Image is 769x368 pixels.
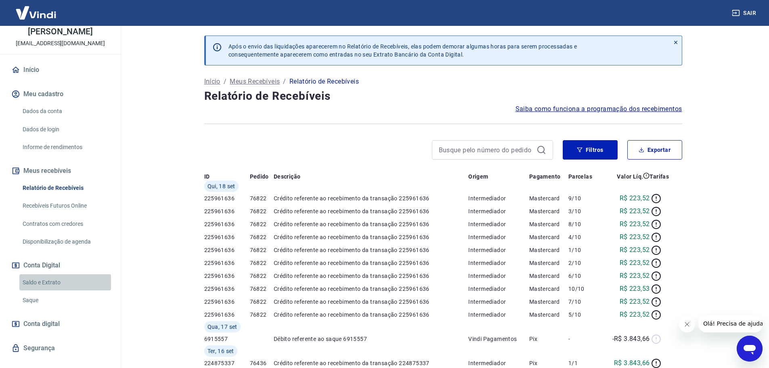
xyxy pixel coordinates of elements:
[529,220,568,228] p: Mastercard
[529,335,568,343] p: Pix
[250,311,274,319] p: 76822
[620,219,650,229] p: R$ 223,52
[274,298,468,306] p: Crédito referente ao recebimento da transação 225961636
[679,316,695,332] iframe: Fechar mensagem
[19,274,111,291] a: Saldo e Extrato
[620,310,650,320] p: R$ 223,52
[620,258,650,268] p: R$ 223,52
[468,335,529,343] p: Vindi Pagamentos
[529,259,568,267] p: Mastercard
[468,246,529,254] p: Intermediador
[204,272,250,280] p: 225961636
[627,140,682,160] button: Exportar
[10,162,111,180] button: Meus recebíveis
[274,359,468,367] p: Crédito referente ao recebimento da transação 224875337
[10,0,62,25] img: Vindi
[204,88,682,104] h4: Relatório de Recebíveis
[620,232,650,242] p: R$ 223,52
[274,246,468,254] p: Crédito referente ao recebimento da transação 225961636
[468,272,529,280] p: Intermediador
[19,139,111,156] a: Informe de rendimentos
[207,347,234,355] span: Ter, 16 set
[698,315,763,332] iframe: Mensagem da empresa
[10,61,111,79] a: Início
[529,246,568,254] p: Mastercard
[439,144,533,156] input: Busque pelo número do pedido
[468,194,529,202] p: Intermediador
[529,233,568,241] p: Mastercard
[568,220,598,228] p: 8/10
[614,358,650,368] p: R$ 3.843,66
[250,233,274,241] p: 76822
[620,206,650,216] p: R$ 223,52
[737,336,763,362] iframe: Botão para abrir a janela de mensagens
[468,207,529,215] p: Intermediador
[568,285,598,293] p: 10/10
[204,259,250,267] p: 225961636
[19,292,111,309] a: Saque
[620,271,650,281] p: R$ 223,52
[529,298,568,306] p: Mastercard
[620,245,650,255] p: R$ 223,52
[568,233,598,241] p: 4/10
[204,77,220,86] a: Início
[204,311,250,319] p: 225961636
[250,194,274,202] p: 76822
[204,172,210,181] p: ID
[204,194,250,202] p: 225961636
[529,311,568,319] p: Mastercard
[250,272,274,280] p: 76822
[204,335,250,343] p: 6915557
[568,246,598,254] p: 1/10
[19,233,111,250] a: Disponibilização de agenda
[529,172,561,181] p: Pagamento
[283,77,286,86] p: /
[19,121,111,138] a: Dados de login
[617,172,643,181] p: Valor Líq.
[10,315,111,333] a: Conta digital
[28,27,92,36] p: [PERSON_NAME]
[23,318,60,330] span: Conta digital
[563,140,618,160] button: Filtros
[224,77,226,86] p: /
[730,6,759,21] button: Sair
[274,207,468,215] p: Crédito referente ao recebimento da transação 225961636
[274,335,468,343] p: Débito referente ao saque 6915557
[568,172,592,181] p: Parcelas
[612,334,650,344] p: -R$ 3.843,66
[19,103,111,120] a: Dados da conta
[250,246,274,254] p: 76822
[5,6,68,12] span: Olá! Precisa de ajuda?
[10,85,111,103] button: Meu cadastro
[250,285,274,293] p: 76822
[568,359,598,367] p: 1/1
[250,359,274,367] p: 76436
[274,194,468,202] p: Crédito referente ao recebimento da transação 225961636
[204,220,250,228] p: 225961636
[568,298,598,306] p: 7/10
[16,39,105,48] p: [EMAIL_ADDRESS][DOMAIN_NAME]
[529,285,568,293] p: Mastercard
[468,233,529,241] p: Intermediador
[204,233,250,241] p: 225961636
[568,335,598,343] p: -
[204,285,250,293] p: 225961636
[468,172,488,181] p: Origem
[250,207,274,215] p: 76822
[274,233,468,241] p: Crédito referente ao recebimento da transação 225961636
[230,77,280,86] a: Meus Recebíveis
[468,285,529,293] p: Intermediador
[274,272,468,280] p: Crédito referente ao recebimento da transação 225961636
[10,339,111,357] a: Segurança
[207,182,235,190] span: Qui, 18 set
[274,311,468,319] p: Crédito referente ao recebimento da transação 225961636
[207,323,237,331] span: Qua, 17 set
[529,194,568,202] p: Mastercard
[620,193,650,203] p: R$ 223,52
[250,259,274,267] p: 76822
[274,285,468,293] p: Crédito referente ao recebimento da transação 225961636
[620,284,650,294] p: R$ 223,53
[529,207,568,215] p: Mastercard
[568,259,598,267] p: 2/10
